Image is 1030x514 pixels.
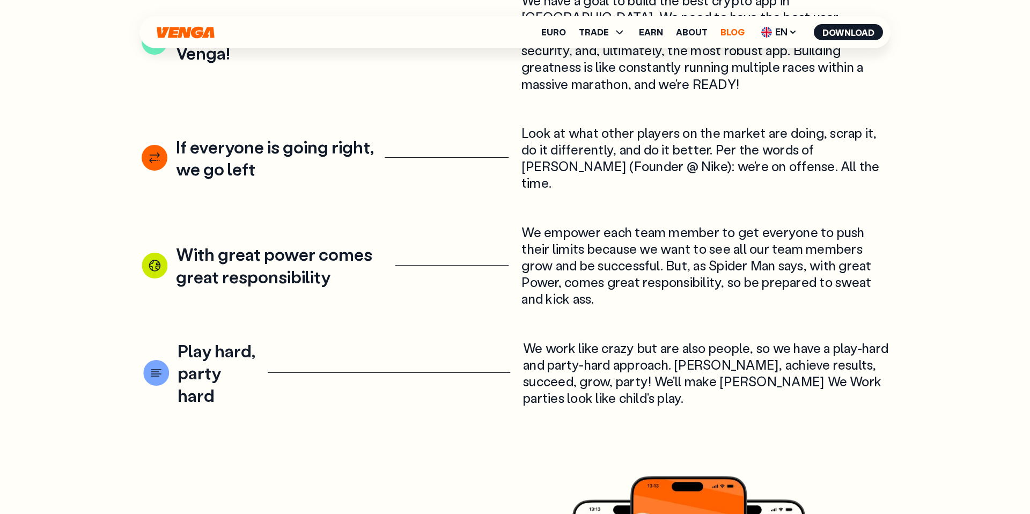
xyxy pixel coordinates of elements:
[676,28,708,36] a: About
[639,28,663,36] a: Earn
[757,24,801,41] span: EN
[521,224,888,307] div: We empower each team member to get everyone to push their limits because we want to see all our t...
[176,136,376,180] div: If everyone is going right, we go left
[176,243,386,288] div: With great power comes great responsibility
[523,340,890,407] div: We work like crazy but are also people, so we have a play-hard and party-hard approach. [PERSON_N...
[720,28,745,36] a: Blog
[521,124,888,192] div: Look at what other players on the market are doing, scrap it, do it differently, and do it better...
[156,26,216,39] svg: Home
[761,27,772,38] img: flag-uk
[579,26,626,39] span: TRADE
[178,340,259,407] div: Play hard, party hard
[814,24,883,40] button: Download
[541,28,566,36] a: Euro
[579,28,609,36] span: TRADE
